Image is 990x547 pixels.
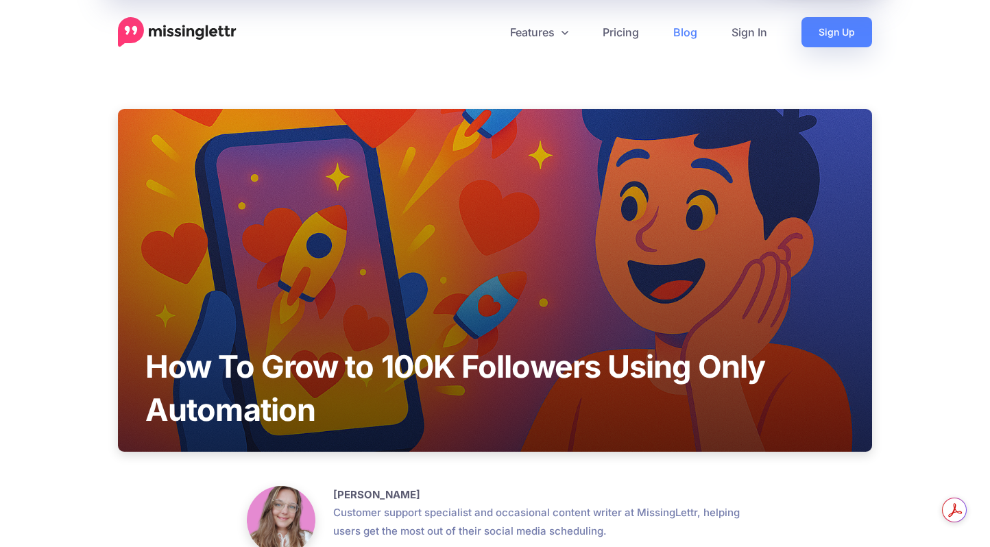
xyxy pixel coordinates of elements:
a: Home [118,17,237,47]
a: Sign Up [801,17,872,47]
b: [PERSON_NAME] [333,488,420,501]
a: Features [493,17,585,47]
p: Customer support specialist and occasional content writer at MissingLettr, helping users get the ... [333,503,743,540]
h1: How To Grow to 100K Followers Using Only Automation [118,345,872,431]
a: Sign In [714,17,784,47]
a: Blog [656,17,714,47]
a: Pricing [585,17,656,47]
